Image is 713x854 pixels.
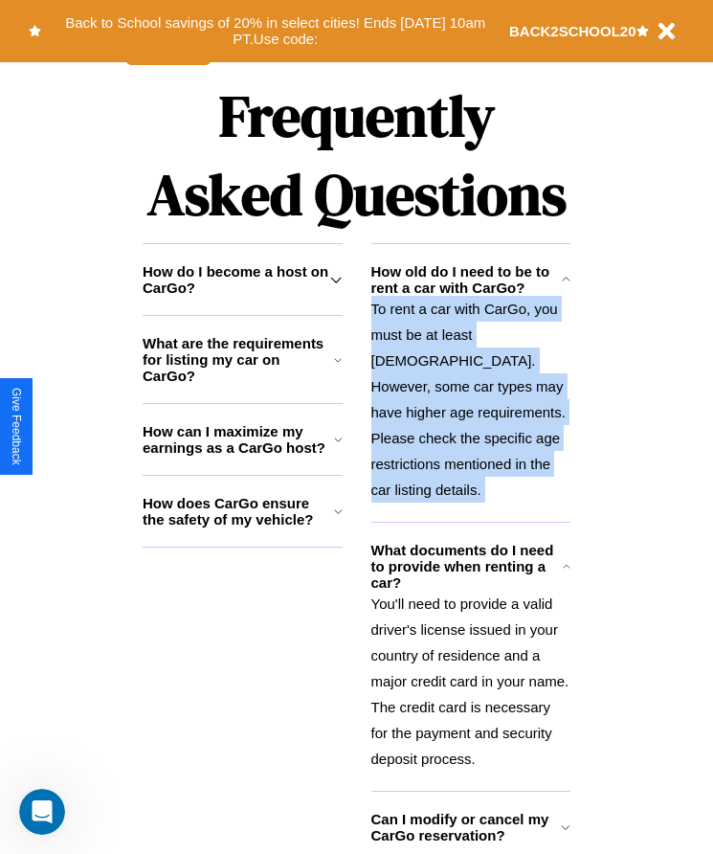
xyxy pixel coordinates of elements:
h3: Can I modify or cancel my CarGo reservation? [371,811,562,843]
p: You'll need to provide a valid driver's license issued in your country of residence and a major c... [371,591,571,772]
h3: What documents do I need to provide when renting a car? [371,542,564,591]
button: Back to School savings of 20% in select cities! Ends [DATE] 10am PT.Use code: [41,10,509,53]
h1: Frequently Asked Questions [143,67,570,243]
div: Give Feedback [10,388,23,465]
h3: How can I maximize my earnings as a CarGo host? [143,423,334,456]
h3: How do I become a host on CarGo? [143,263,330,296]
h3: How old do I need to be to rent a car with CarGo? [371,263,562,296]
iframe: Intercom live chat [19,789,65,835]
b: BACK2SCHOOL20 [509,23,636,39]
h3: What are the requirements for listing my car on CarGo? [143,335,334,384]
h3: How does CarGo ensure the safety of my vehicle? [143,495,334,528]
p: To rent a car with CarGo, you must be at least [DEMOGRAPHIC_DATA]. However, some car types may ha... [371,296,571,503]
